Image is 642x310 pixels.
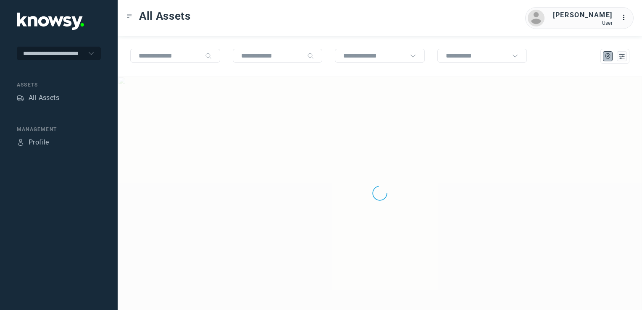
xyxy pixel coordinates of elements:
[126,13,132,19] div: Toggle Menu
[553,10,613,20] div: [PERSON_NAME]
[17,13,84,30] img: Application Logo
[29,137,49,147] div: Profile
[307,53,314,59] div: Search
[29,93,59,103] div: All Assets
[17,81,101,89] div: Assets
[621,14,630,21] tspan: ...
[553,20,613,26] div: User
[17,126,101,133] div: Management
[621,13,631,24] div: :
[17,139,24,146] div: Profile
[139,8,191,24] span: All Assets
[618,53,626,60] div: List
[205,53,212,59] div: Search
[17,93,59,103] a: AssetsAll Assets
[604,53,612,60] div: Map
[621,13,631,23] div: :
[17,94,24,102] div: Assets
[528,10,545,26] img: avatar.png
[17,137,49,147] a: ProfileProfile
